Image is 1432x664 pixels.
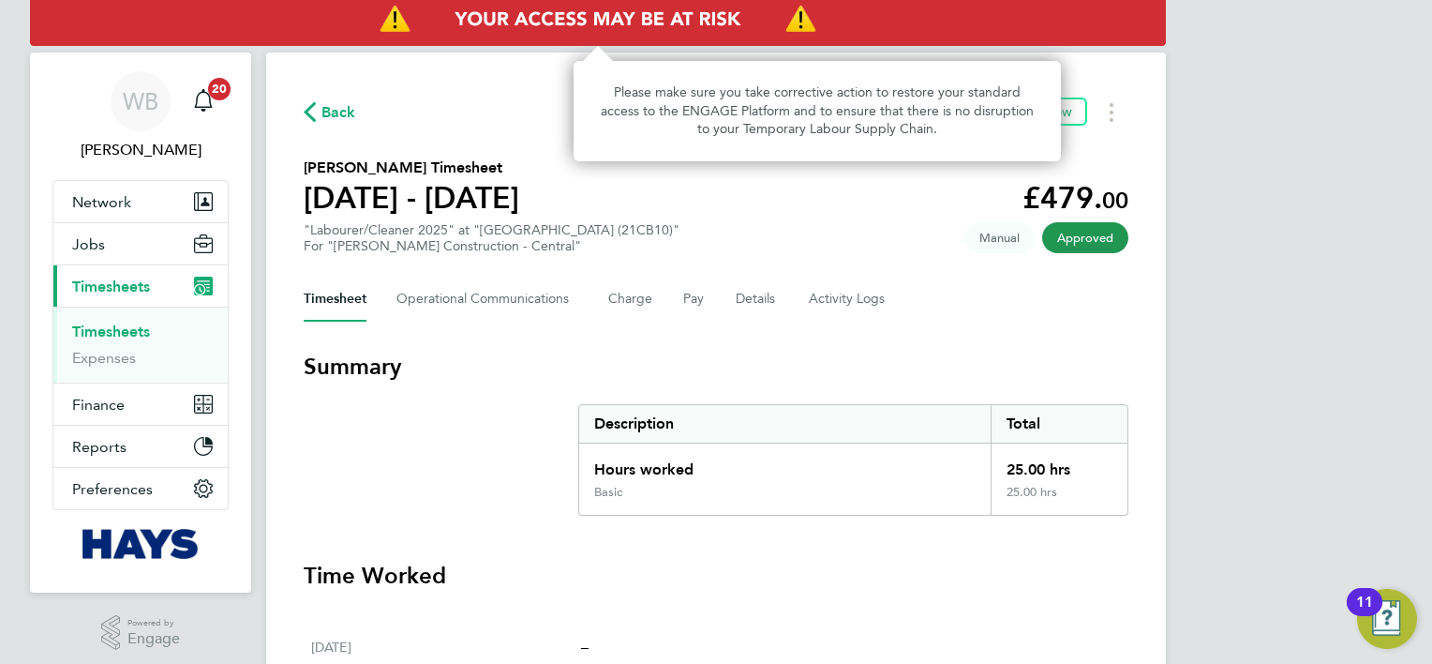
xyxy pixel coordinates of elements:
button: Activity Logs [809,277,888,322]
div: Access At Risk [574,61,1061,161]
span: 00 [1102,187,1128,214]
div: 25.00 hrs [991,485,1127,515]
span: Timesheets [72,278,150,295]
h3: Summary [304,352,1128,382]
h1: [DATE] - [DATE] [304,179,519,217]
div: 25.00 hrs [991,444,1127,485]
button: Charge [608,277,653,322]
button: Timesheets Menu [1095,98,1128,127]
span: William Brown [52,139,229,161]
span: Engage [127,631,180,647]
div: Hours worked [579,444,991,485]
button: Operational Communications [396,277,578,322]
span: This timesheet was manually created. [964,222,1035,253]
span: Preferences [72,480,153,498]
span: Reports [72,438,127,456]
button: Timesheet [304,277,366,322]
h2: [PERSON_NAME] Timesheet [304,157,519,179]
a: Expenses [72,349,136,367]
a: Go to account details [52,71,229,161]
button: Details [736,277,779,322]
div: Basic [594,485,622,500]
span: 20 [208,78,231,100]
div: For "[PERSON_NAME] Construction - Central" [304,238,679,254]
a: Go to home page [52,529,229,559]
span: Finance [72,396,125,414]
span: Back [321,101,356,124]
span: Network [72,193,131,211]
app-decimal: £479. [1022,180,1128,216]
div: Description [579,405,991,443]
div: 11 [1356,602,1373,626]
h3: Time Worked [304,561,1128,591]
img: hays-logo-retina.png [82,529,200,559]
button: Pay [683,277,706,322]
span: Powered by [127,615,180,631]
div: Total [991,405,1127,443]
nav: Main navigation [30,53,251,593]
div: "Labourer/Cleaner 2025" at "[GEOGRAPHIC_DATA] (21CB10)" [304,222,679,254]
button: Open Resource Center, 11 new notifications [1357,589,1417,649]
p: Please make sure you take corrective action to restore your standard access to the ENGAGE Platfor... [596,83,1038,139]
span: WB [123,89,158,113]
span: This timesheet has been approved. [1042,222,1128,253]
span: – [581,638,589,656]
div: Summary [578,404,1128,516]
a: Timesheets [72,323,150,340]
div: [DATE] [311,636,581,658]
span: Jobs [72,235,105,253]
